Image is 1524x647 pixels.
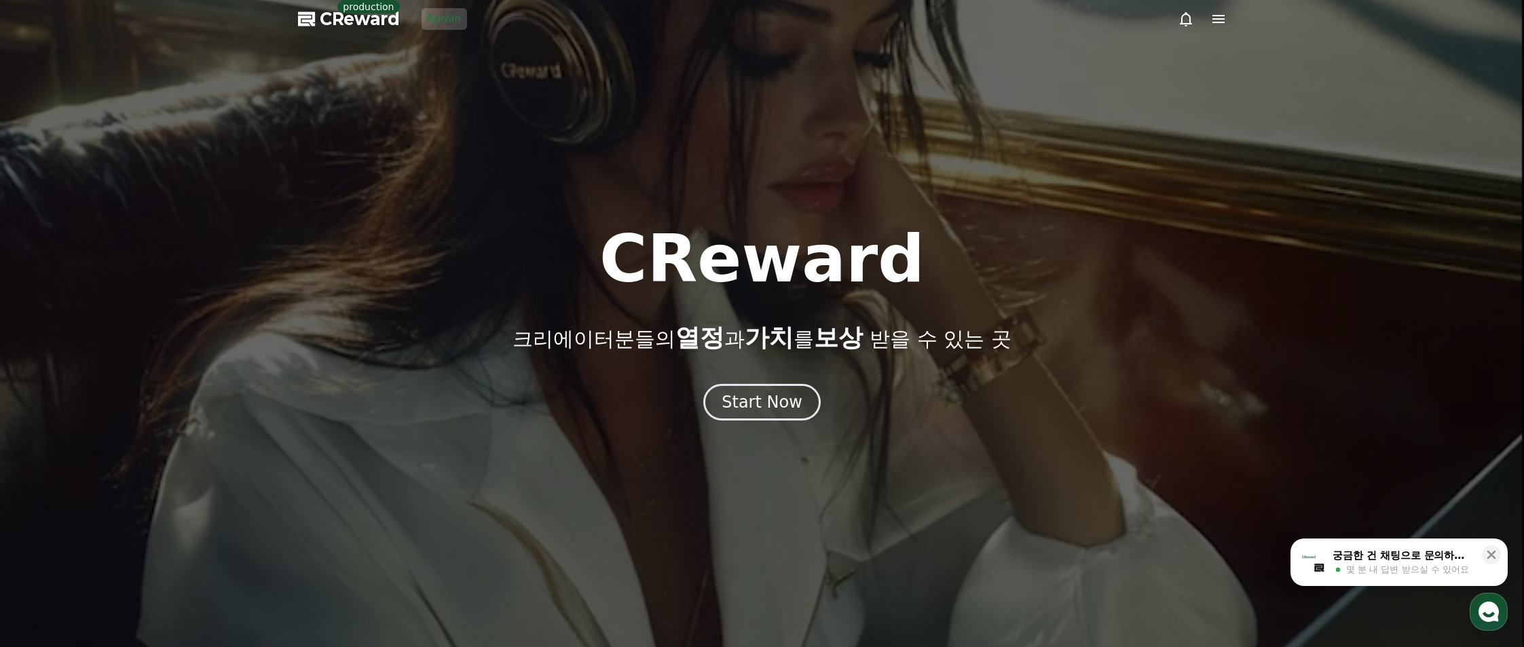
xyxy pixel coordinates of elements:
div: Start Now [722,391,802,413]
span: CReward [320,8,400,30]
p: 크리에이터분들의 과 를 받을 수 있는 곳 [513,324,1011,351]
h1: CReward [599,227,925,292]
span: 보상 [814,323,863,351]
a: Admin [422,8,467,30]
button: Start Now [703,384,821,420]
a: CReward [298,8,400,30]
span: 가치 [745,323,794,351]
span: 열정 [675,323,724,351]
a: Start Now [703,397,821,410]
